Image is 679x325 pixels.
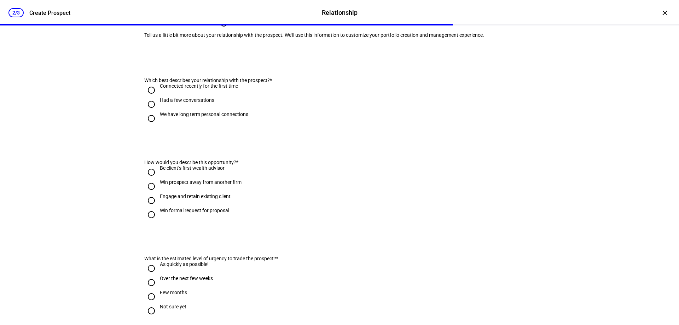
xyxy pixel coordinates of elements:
div: Win formal request for proposal [160,208,229,213]
div: Engage and retain existing client [160,193,231,199]
div: Win prospect away from another firm [160,179,242,185]
div: × [659,7,671,18]
div: As quickly as possible! [160,261,209,267]
div: Be client’s first wealth advisor [160,165,225,171]
div: Create Prospect [29,10,70,16]
div: We have long term personal connections [160,111,248,117]
div: Connected recently for the first time [160,83,238,89]
div: Not sure yet [160,304,186,309]
div: Over the next few weeks [160,275,213,281]
div: Relationship [322,8,358,17]
div: Had a few conversations [160,97,214,103]
div: Tell us a little bit more about your relationship with the prospect. We'll use this information t... [144,32,535,38]
span: Which best describes your relationship with the prospect? [144,77,270,83]
div: Few months [160,290,187,295]
span: How would you describe this opportunity? [144,159,236,165]
div: 2/3 [8,8,24,17]
span: What is the estimated level of urgency to trade the prospect? [144,256,276,261]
